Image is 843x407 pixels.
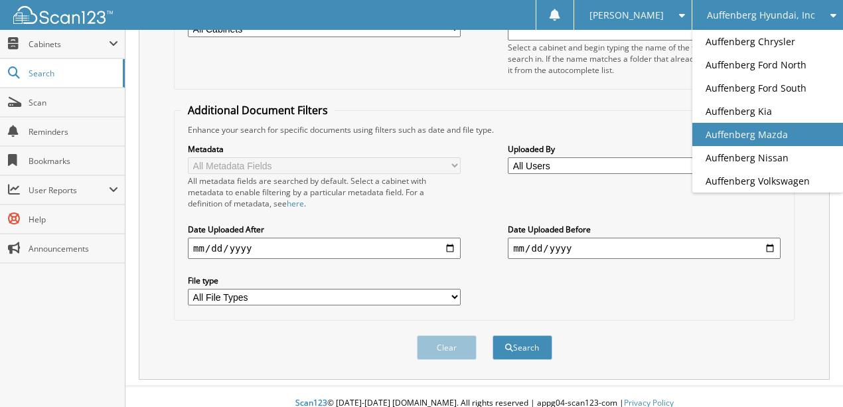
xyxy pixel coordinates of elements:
[589,11,664,19] span: [PERSON_NAME]
[692,146,843,169] a: Auffenberg Nissan
[692,30,843,53] a: Auffenberg Chrysler
[188,175,461,209] div: All metadata fields are searched by default. Select a cabinet with metadata to enable filtering b...
[777,343,843,407] iframe: Chat Widget
[188,224,461,235] label: Date Uploaded After
[287,198,304,209] a: here
[29,126,118,137] span: Reminders
[29,39,109,50] span: Cabinets
[692,169,843,193] a: Auffenberg Volkswagen
[692,100,843,123] a: Auffenberg Kia
[181,103,335,118] legend: Additional Document Filters
[29,185,109,196] span: User Reports
[181,124,787,135] div: Enhance your search for specific documents using filters such as date and file type.
[188,143,461,155] label: Metadata
[188,275,461,286] label: File type
[29,214,118,225] span: Help
[508,42,781,76] div: Select a cabinet and begin typing the name of the folder you want to search in. If the name match...
[493,335,552,360] button: Search
[692,53,843,76] a: Auffenberg Ford North
[29,243,118,254] span: Announcements
[508,224,781,235] label: Date Uploaded Before
[417,335,477,360] button: Clear
[707,11,815,19] span: Auffenberg Hyundai, Inc
[692,123,843,146] a: Auffenberg Mazda
[29,155,118,167] span: Bookmarks
[508,238,781,259] input: end
[508,143,781,155] label: Uploaded By
[29,97,118,108] span: Scan
[692,76,843,100] a: Auffenberg Ford South
[13,6,113,24] img: scan123-logo-white.svg
[188,238,461,259] input: start
[29,68,116,79] span: Search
